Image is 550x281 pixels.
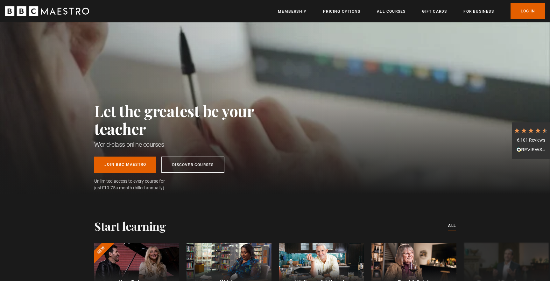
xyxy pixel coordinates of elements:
h2: Let the greatest be your teacher [94,102,282,137]
a: Discover Courses [161,157,224,173]
img: REVIEWS.io [517,147,545,152]
span: Unlimited access to every course for just a month (billed annually) [94,178,180,191]
h2: Start learning [94,219,166,233]
div: 4.7 Stars [513,127,548,134]
div: Read All Reviews [513,146,548,154]
span: €10.75 [102,185,116,190]
h1: World-class online courses [94,140,282,149]
a: Join BBC Maestro [94,157,156,173]
div: 6,101 Reviews [513,137,548,144]
a: All [448,222,456,229]
div: 6,101 ReviewsRead All Reviews [512,122,550,159]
